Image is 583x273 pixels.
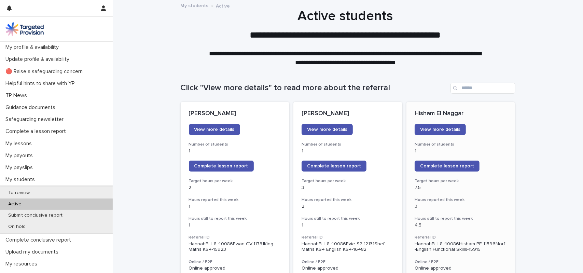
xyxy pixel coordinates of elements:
p: 1 [302,148,394,154]
p: 3 [302,185,394,191]
p: 2 [302,204,394,209]
h3: Number of students [302,142,394,147]
p: My resources [3,261,43,267]
span: View more details [307,127,347,132]
p: HannahB--L8-40086Ewan-CV-11781King--Maths KS4-15923 [189,241,281,253]
p: HannahB--L8-40086Hisham-PE-11596Norf--English Functional Skills-15915 [415,241,507,253]
h3: Target hours per week [415,178,507,184]
p: 1 [189,204,281,209]
p: [PERSON_NAME] [302,110,394,118]
p: Update profile & availability [3,56,75,63]
h3: Hours reported this week [415,197,507,203]
a: View more details [302,124,353,135]
h3: Online / F2F [189,259,281,265]
p: 🔴 Raise a safeguarding concern [3,68,88,75]
span: View more details [420,127,460,132]
p: 3 [415,204,507,209]
p: Online approved [189,265,281,271]
h3: Referral ID [302,235,394,240]
p: Complete a lesson report [3,128,71,135]
a: My students [181,1,209,9]
h3: Referral ID [415,235,507,240]
h3: Number of students [189,142,281,147]
p: 4.5 [415,222,507,228]
p: 7.5 [415,185,507,191]
h3: Hours still to report this week [302,216,394,221]
p: 1 [189,148,281,154]
h1: Click "View more details" to read more about the referral [181,83,448,93]
h3: Target hours per week [189,178,281,184]
p: Safeguarding newsletter [3,116,69,123]
span: View more details [194,127,235,132]
p: Upload my documents [3,249,64,255]
p: [PERSON_NAME] [189,110,281,118]
p: HannahB--L8-40086Evie-S2-12131Shef--Maths KS4 English KS4-16482 [302,241,394,253]
h3: Hours still to report this week [415,216,507,221]
p: My lessons [3,140,37,147]
p: Guidance documents [3,104,61,111]
h3: Hours still to report this week [189,216,281,221]
p: Submit conclusive report [3,213,68,218]
a: Complete lesson report [415,161,480,172]
p: 1 [189,222,281,228]
h3: Online / F2F [302,259,394,265]
input: Search [450,83,515,94]
p: Hisham El Naggar [415,110,507,118]
p: My payouts [3,152,38,159]
a: Complete lesson report [302,161,366,172]
h3: Referral ID [189,235,281,240]
p: My students [3,176,40,183]
a: View more details [415,124,466,135]
p: To review [3,190,35,196]
p: Helpful hints to share with YP [3,80,80,87]
h3: Number of students [415,142,507,147]
p: Active [216,2,230,9]
p: Complete conclusive report [3,237,77,243]
h3: Target hours per week [302,178,394,184]
p: My payslips [3,164,38,171]
h3: Online / F2F [415,259,507,265]
span: Complete lesson report [307,164,361,168]
p: Active [3,201,27,207]
p: 2 [189,185,281,191]
p: My profile & availability [3,44,64,51]
h3: Hours reported this week [189,197,281,203]
span: Complete lesson report [194,164,248,168]
span: Complete lesson report [420,164,474,168]
h1: Active students [178,8,513,24]
p: Online approved [415,265,507,271]
p: TP News [3,92,32,99]
p: 1 [415,148,507,154]
h3: Hours reported this week [302,197,394,203]
p: 1 [302,222,394,228]
a: View more details [189,124,240,135]
p: Online approved [302,265,394,271]
img: M5nRWzHhSzIhMunXDL62 [5,22,44,36]
p: On hold [3,224,31,230]
a: Complete lesson report [189,161,254,172]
